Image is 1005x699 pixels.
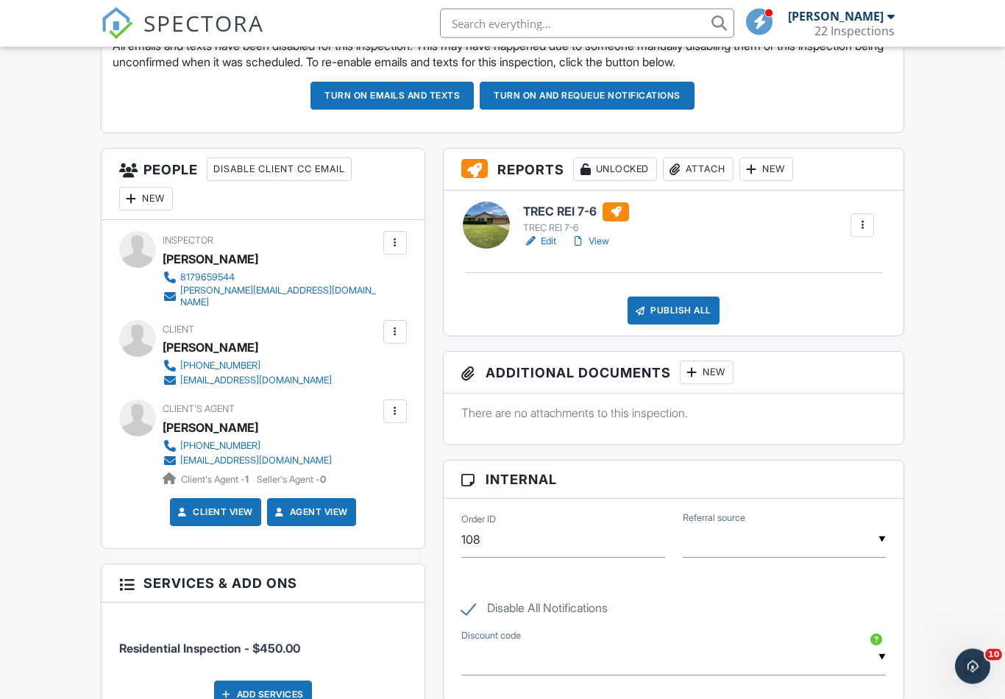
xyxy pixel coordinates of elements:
label: Referral source [683,512,745,525]
a: [PHONE_NUMBER] [163,359,332,374]
div: [PERSON_NAME][EMAIL_ADDRESS][DOMAIN_NAME] [180,285,380,309]
div: [PHONE_NUMBER] [180,441,260,453]
span: Client's Agent [163,404,235,415]
a: [PERSON_NAME][EMAIL_ADDRESS][DOMAIN_NAME] [163,285,380,309]
img: The Best Home Inspection Software - Spectora [101,7,133,40]
a: [PERSON_NAME] [163,417,258,439]
label: Disable All Notifications [461,602,608,620]
div: Publish All [628,297,720,325]
strong: 1 [245,475,249,486]
label: Order ID [461,514,496,527]
strong: 0 [320,475,326,486]
div: 8179659544 [180,272,235,284]
div: TREC REI 7-6 [523,223,629,235]
div: [EMAIL_ADDRESS][DOMAIN_NAME] [180,455,332,467]
a: [EMAIL_ADDRESS][DOMAIN_NAME] [163,454,332,469]
li: Service: Residential Inspection [119,614,407,669]
h3: Internal [444,461,903,500]
a: Agent View [272,505,348,520]
a: Edit [523,235,556,249]
div: Attach [663,158,734,182]
a: [PHONE_NUMBER] [163,439,332,454]
a: 8179659544 [163,271,380,285]
a: Client View [175,505,253,520]
a: TREC REI 7-6 TREC REI 7-6 [523,203,629,235]
button: Turn on and Requeue Notifications [480,82,695,110]
span: Client [163,324,194,336]
button: Turn on emails and texts [310,82,474,110]
label: Discount code [461,630,521,643]
span: 10 [985,649,1002,661]
h3: People [102,149,425,221]
h6: TREC REI 7-6 [523,203,629,222]
a: View [571,235,609,249]
div: [PHONE_NUMBER] [180,361,260,372]
h3: Services & Add ons [102,565,425,603]
div: [PERSON_NAME] [163,337,258,359]
div: Disable Client CC Email [207,158,352,182]
div: Unlocked [573,158,657,182]
div: [EMAIL_ADDRESS][DOMAIN_NAME] [180,375,332,387]
span: Inspector [163,235,213,246]
a: SPECTORA [101,20,264,51]
div: New [680,361,734,385]
h3: Additional Documents [444,352,903,394]
span: Seller's Agent - [257,475,326,486]
a: [EMAIL_ADDRESS][DOMAIN_NAME] [163,374,332,388]
span: Client's Agent - [181,475,251,486]
div: New [739,158,793,182]
span: SPECTORA [143,7,264,38]
div: [PERSON_NAME] [163,249,258,271]
div: 22 Inspections [814,24,895,38]
div: [PERSON_NAME] [788,9,884,24]
input: Search everything... [440,9,734,38]
span: Residential Inspection - $450.00 [119,642,300,656]
iframe: Intercom live chat [955,649,990,684]
p: All emails and texts have been disabled for this inspection. This may have happened due to someon... [113,38,893,71]
p: There are no attachments to this inspection. [461,405,886,422]
h3: Reports [444,149,903,191]
div: New [119,188,173,211]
